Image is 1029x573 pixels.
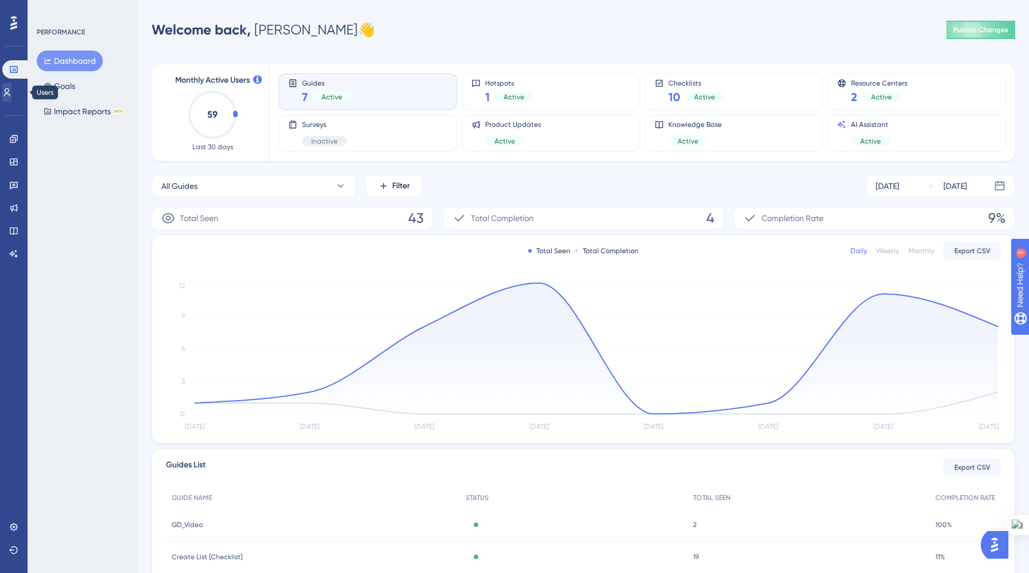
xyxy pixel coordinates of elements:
div: Weekly [876,246,899,255]
span: 4 [706,209,714,227]
tspan: 0 [180,410,185,418]
span: AI Assistant [851,120,890,129]
tspan: 12 [179,282,185,290]
div: BETA [113,109,123,114]
tspan: 9 [181,312,185,320]
span: Active [871,92,892,102]
div: PERFORMANCE [37,28,85,37]
div: Total Seen [528,246,570,255]
tspan: [DATE] [873,423,893,431]
div: Monthly [908,246,934,255]
span: Publish Changes [953,25,1008,34]
div: Daily [850,246,867,255]
div: [DATE] [943,179,967,193]
span: Product Updates [485,120,541,129]
tspan: 6 [181,344,185,353]
button: Goals [37,76,82,96]
button: Export CSV [943,458,1001,477]
span: Filter [392,179,410,193]
span: Monthly Active Users [175,73,250,87]
span: Hotspots [485,79,533,87]
span: Total Seen [180,211,218,225]
span: Total Completion [471,211,533,225]
tspan: [DATE] [644,423,663,431]
button: Export CSV [943,242,1001,260]
span: COMPLETION RATE [935,493,995,502]
span: Surveys [302,120,347,129]
span: Checklists [668,79,724,87]
span: 1 [485,89,490,105]
button: Filter [365,175,423,198]
tspan: [DATE] [979,423,999,431]
span: Welcome back, [152,21,251,38]
button: Impact ReportsBETA [37,101,130,122]
div: 3 [80,6,83,15]
tspan: [DATE] [415,423,434,431]
span: GUIDE NAME [172,493,212,502]
span: Export CSV [954,246,991,255]
span: 43 [408,209,424,227]
span: Active [504,92,524,102]
tspan: [DATE] [300,423,319,431]
span: Active [860,137,881,146]
span: Need Help? [27,3,72,17]
tspan: [DATE] [529,423,549,431]
span: 10 [668,89,680,105]
span: Active [694,92,715,102]
span: Active [494,137,515,146]
tspan: [DATE] [185,423,204,431]
button: Publish Changes [946,21,1015,39]
span: STATUS [466,493,489,502]
button: All Guides [152,175,356,198]
div: [PERSON_NAME] 👋 [152,21,375,39]
span: Last 30 days [192,142,233,152]
span: All Guides [161,179,198,193]
span: 7 [302,89,308,105]
span: 2 [851,89,857,105]
div: Total Completion [575,246,639,255]
button: Dashboard [37,51,103,71]
span: TOTAL SEEN [693,493,730,502]
span: 9% [988,209,1005,227]
span: Create List [Checklist] [172,552,242,562]
tspan: 3 [181,377,185,385]
tspan: [DATE] [759,423,778,431]
span: Resource Centers [851,79,907,87]
text: 59 [207,109,218,120]
span: Guides [302,79,351,87]
span: Completion Rate [761,211,823,225]
span: Active [678,137,698,146]
span: GD_Video [172,520,203,529]
span: 19 [693,552,699,562]
iframe: UserGuiding AI Assistant Launcher [981,528,1015,562]
span: Inactive [311,137,338,146]
span: Knowledge Base [668,120,722,129]
div: [DATE] [876,179,899,193]
span: Guides List [166,458,206,477]
span: 11% [935,552,945,562]
span: Active [322,92,342,102]
span: 2 [693,520,697,529]
span: 100% [935,520,952,529]
span: Export CSV [954,463,991,472]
